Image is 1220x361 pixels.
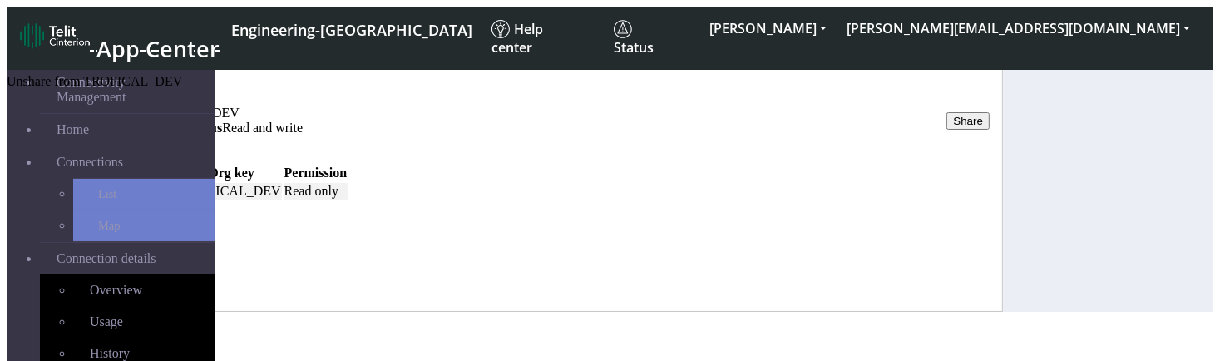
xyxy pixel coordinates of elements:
td: Read only [284,183,348,200]
th: Permission [284,165,348,181]
a: Connectivity Management [40,67,215,113]
button: [PERSON_NAME][EMAIL_ADDRESS][DOMAIN_NAME] [837,13,1200,43]
a: Connections [40,146,215,178]
span: Overview [90,283,142,297]
a: Connection details [40,243,215,274]
span: Engineering-[GEOGRAPHIC_DATA] [231,20,472,40]
img: knowledge.svg [491,20,510,38]
span: Status [614,20,654,57]
span: DEV [212,106,240,120]
span: Connection details [57,251,156,266]
span: List [98,187,116,201]
div: 6 results available [7,312,1213,327]
a: Your current platform instance [230,13,472,44]
a: Help center [485,13,607,63]
button: Share [946,112,990,130]
span: Connections [57,155,123,170]
span: Read and write [222,121,303,135]
span: Map [98,219,120,233]
img: status.svg [614,20,632,38]
button: [PERSON_NAME] [699,13,837,43]
a: Overview [73,274,215,306]
img: logo-telit-cinterion-gw-new.png [20,22,90,49]
a: Home [40,114,215,146]
a: List [73,179,215,210]
a: App Center [20,18,217,58]
td: TROPICAL_DEV [181,183,282,200]
span: Help center [491,20,543,57]
div: Unshare from TROPICAL_DEV [7,74,182,89]
a: Map [73,210,215,241]
span: App Center [96,33,220,64]
th: Org key [181,165,282,181]
a: Status [607,13,699,63]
